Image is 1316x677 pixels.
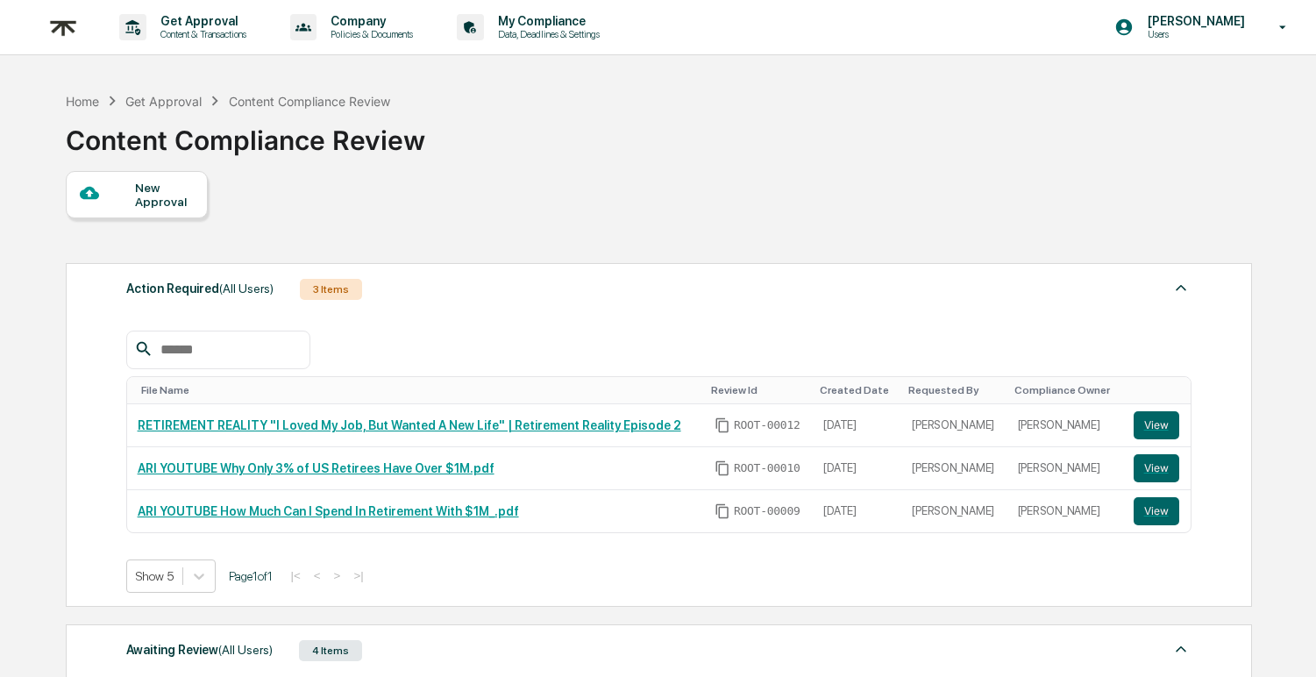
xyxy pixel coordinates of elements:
[1260,619,1307,666] iframe: Open customer support
[813,404,901,447] td: [DATE]
[141,384,697,396] div: Toggle SortBy
[734,418,800,432] span: ROOT-00012
[348,568,368,583] button: >|
[1134,411,1179,439] button: View
[126,277,274,300] div: Action Required
[135,181,194,209] div: New Approval
[715,503,730,519] span: Copy Id
[126,638,273,661] div: Awaiting Review
[1170,638,1192,659] img: caret
[299,640,362,661] div: 4 Items
[1134,454,1181,482] a: View
[1134,497,1181,525] a: View
[1134,14,1254,28] p: [PERSON_NAME]
[1007,404,1123,447] td: [PERSON_NAME]
[317,28,422,40] p: Policies & Documents
[1134,411,1181,439] a: View
[1014,384,1116,396] div: Toggle SortBy
[901,404,1007,447] td: [PERSON_NAME]
[146,28,255,40] p: Content & Transactions
[1134,28,1254,40] p: Users
[715,417,730,433] span: Copy Id
[734,461,800,475] span: ROOT-00010
[1007,447,1123,490] td: [PERSON_NAME]
[229,94,390,109] div: Content Compliance Review
[901,490,1007,532] td: [PERSON_NAME]
[286,568,306,583] button: |<
[219,281,274,296] span: (All Users)
[1134,454,1179,482] button: View
[1170,277,1192,298] img: caret
[813,490,901,532] td: [DATE]
[138,504,519,518] a: ARI YOUTUBE How Much Can I Spend In Retirement With $1M_.pdf
[813,447,901,490] td: [DATE]
[42,6,84,49] img: logo
[484,14,608,28] p: My Compliance
[125,94,202,109] div: Get Approval
[484,28,608,40] p: Data, Deadlines & Settings
[329,568,346,583] button: >
[229,569,273,583] span: Page 1 of 1
[820,384,894,396] div: Toggle SortBy
[908,384,999,396] div: Toggle SortBy
[734,504,800,518] span: ROOT-00009
[300,279,362,300] div: 3 Items
[1137,384,1184,396] div: Toggle SortBy
[1134,497,1179,525] button: View
[66,94,99,109] div: Home
[715,460,730,476] span: Copy Id
[138,461,494,475] a: ARI YOUTUBE Why Only 3% of US Retirees Have Over $1M.pdf
[317,14,422,28] p: Company
[901,447,1007,490] td: [PERSON_NAME]
[1007,490,1123,532] td: [PERSON_NAME]
[138,418,681,432] a: RETIREMENT REALITY "I Loved My Job, But Wanted A New Life" | Retirement Reality Episode 2
[711,384,806,396] div: Toggle SortBy
[146,14,255,28] p: Get Approval
[309,568,326,583] button: <
[66,110,425,156] div: Content Compliance Review
[218,643,273,657] span: (All Users)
